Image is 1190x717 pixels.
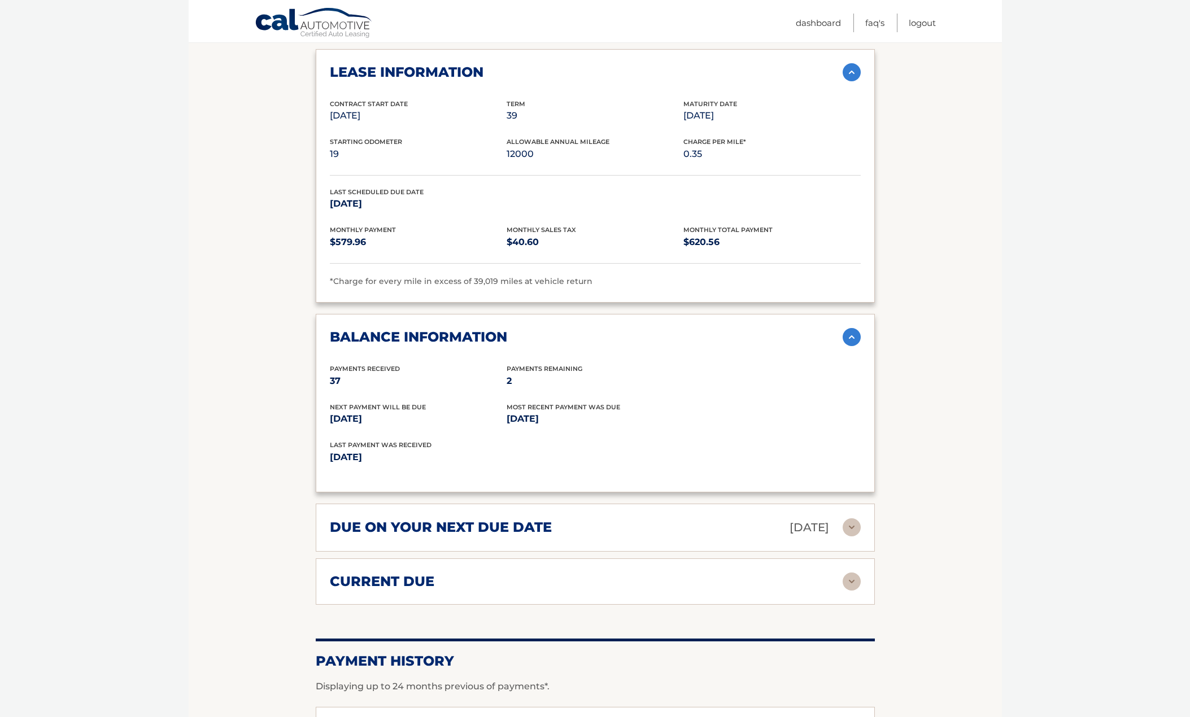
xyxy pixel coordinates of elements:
[843,63,861,81] img: accordion-active.svg
[507,108,683,124] p: 39
[683,146,860,162] p: 0.35
[507,373,683,389] p: 2
[330,138,402,146] span: Starting Odometer
[330,276,592,286] span: *Charge for every mile in excess of 39,019 miles at vehicle return
[330,226,396,234] span: Monthly Payment
[507,226,576,234] span: Monthly Sales Tax
[507,403,620,411] span: Most Recent Payment Was Due
[683,100,737,108] span: Maturity Date
[683,234,860,250] p: $620.56
[330,449,595,465] p: [DATE]
[330,100,408,108] span: Contract Start Date
[330,373,507,389] p: 37
[330,441,431,449] span: Last Payment was received
[507,100,525,108] span: Term
[796,14,841,32] a: Dashboard
[330,64,483,81] h2: lease information
[316,653,875,670] h2: Payment History
[255,7,373,40] a: Cal Automotive
[909,14,936,32] a: Logout
[330,573,434,590] h2: current due
[330,411,507,427] p: [DATE]
[865,14,884,32] a: FAQ's
[330,365,400,373] span: Payments Received
[843,518,861,536] img: accordion-rest.svg
[507,411,683,427] p: [DATE]
[683,138,746,146] span: Charge Per Mile*
[843,572,861,591] img: accordion-rest.svg
[507,146,683,162] p: 12000
[330,196,507,212] p: [DATE]
[330,234,507,250] p: $579.96
[843,328,861,346] img: accordion-active.svg
[330,329,507,346] h2: balance information
[330,519,552,536] h2: due on your next due date
[790,518,829,537] p: [DATE]
[316,680,875,693] p: Displaying up to 24 months previous of payments*.
[330,146,507,162] p: 19
[330,403,426,411] span: Next Payment will be due
[507,138,609,146] span: Allowable Annual Mileage
[507,234,683,250] p: $40.60
[330,188,424,196] span: Last Scheduled Due Date
[683,226,773,234] span: Monthly Total Payment
[507,365,582,373] span: Payments Remaining
[330,108,507,124] p: [DATE]
[683,108,860,124] p: [DATE]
